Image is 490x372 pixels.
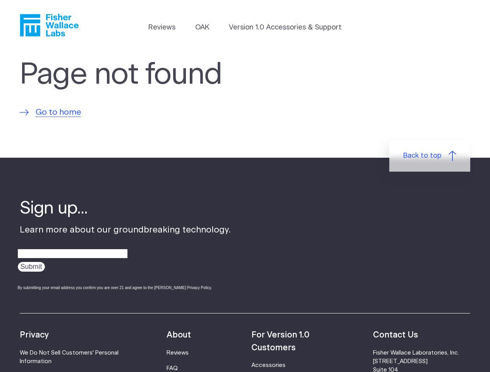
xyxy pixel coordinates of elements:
strong: Contact Us [373,331,418,339]
a: Reviews [167,350,189,356]
h4: Sign up... [20,197,231,220]
span: Back to top [403,151,442,161]
strong: Privacy [20,331,49,339]
h1: Page not found [20,57,330,92]
a: Go to home [20,106,81,119]
a: Version 1.0 Accessories & Support [229,22,342,33]
a: OAK [195,22,209,33]
div: Learn more about our groundbreaking technology. [20,197,231,298]
strong: For Version 1.0 Customers [251,331,309,351]
a: We Do Not Sell Customers' Personal Information [20,350,119,364]
a: FAQ [167,365,178,371]
a: Back to top [389,140,470,172]
span: Go to home [36,106,81,119]
a: Accessories [251,362,285,368]
a: Reviews [148,22,175,33]
a: Fisher Wallace [20,14,79,36]
strong: About [167,331,191,339]
div: By submitting your email address you confirm you are over 21 and agree to the [PERSON_NAME] Priva... [18,285,231,291]
input: Submit [18,262,45,272]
